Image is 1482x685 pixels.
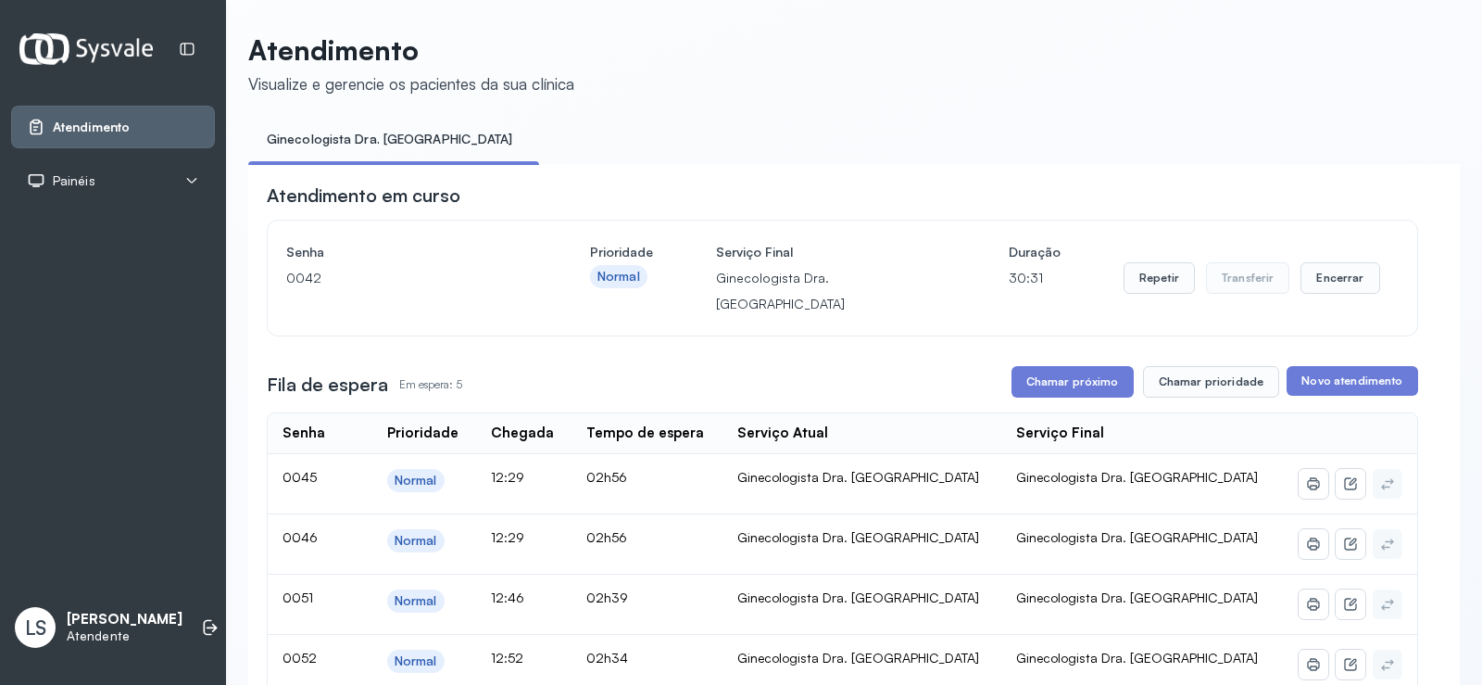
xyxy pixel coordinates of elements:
span: Ginecologista Dra. [GEOGRAPHIC_DATA] [1016,469,1258,485]
span: 12:52 [491,650,523,666]
p: 0042 [286,265,527,291]
div: Senha [283,425,325,442]
h3: Atendimento em curso [267,183,460,209]
div: Ginecologista Dra. [GEOGRAPHIC_DATA] [737,650,986,666]
span: Ginecologista Dra. [GEOGRAPHIC_DATA] [1016,650,1258,666]
h4: Serviço Final [716,239,946,265]
div: Chegada [491,425,554,442]
div: Ginecologista Dra. [GEOGRAPHIC_DATA] [737,529,986,546]
span: 12:29 [491,529,524,545]
span: Ginecologista Dra. [GEOGRAPHIC_DATA] [1016,529,1258,545]
span: 02h56 [586,529,627,545]
span: 12:29 [491,469,524,485]
span: 02h56 [586,469,627,485]
span: 0051 [283,590,313,605]
div: Normal [597,269,640,285]
span: Ginecologista Dra. [GEOGRAPHIC_DATA] [1016,590,1258,605]
button: Chamar próximo [1011,366,1134,398]
p: [PERSON_NAME] [67,611,182,628]
p: Atendimento [248,33,574,67]
h3: Fila de espera [267,372,388,398]
a: Atendimento [27,118,199,136]
span: 0046 [283,529,318,545]
h4: Prioridade [590,239,653,265]
span: 0045 [283,469,317,485]
h4: Senha [286,239,527,265]
div: Serviço Atual [737,425,828,442]
div: Normal [395,593,437,609]
img: Logotipo do estabelecimento [19,33,153,64]
div: Prioridade [387,425,458,442]
div: Ginecologista Dra. [GEOGRAPHIC_DATA] [737,469,986,486]
button: Encerrar [1300,262,1379,294]
span: 02h34 [586,650,628,666]
p: 30:31 [1009,265,1061,291]
p: Ginecologista Dra. [GEOGRAPHIC_DATA] [716,265,946,317]
h4: Duração [1009,239,1061,265]
button: Novo atendimento [1287,366,1417,396]
button: Chamar prioridade [1143,366,1280,398]
button: Transferir [1206,262,1290,294]
span: 12:46 [491,590,524,605]
p: Atendente [67,628,182,644]
div: Normal [395,653,437,669]
span: 02h39 [586,590,628,605]
p: Em espera: 5 [399,372,462,398]
div: Serviço Final [1016,425,1104,442]
span: 0052 [283,650,317,666]
div: Ginecologista Dra. [GEOGRAPHIC_DATA] [737,590,986,606]
div: Visualize e gerencie os pacientes da sua clínica [248,74,574,94]
span: Painéis [53,173,95,189]
div: Tempo de espera [586,425,704,442]
div: Normal [395,473,437,488]
span: Atendimento [53,120,130,135]
a: Ginecologista Dra. [GEOGRAPHIC_DATA] [248,124,532,155]
button: Repetir [1124,262,1195,294]
div: Normal [395,533,437,549]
